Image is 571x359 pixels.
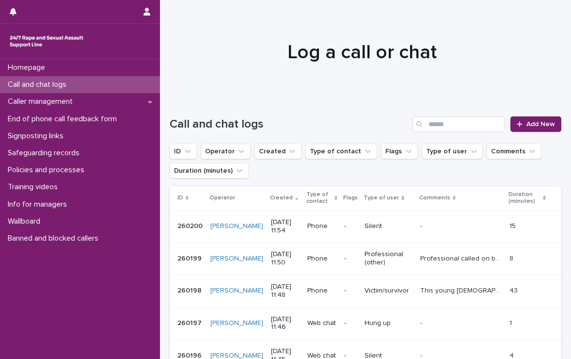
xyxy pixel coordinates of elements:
[177,285,204,295] p: 260198
[170,41,554,64] h1: Log a call or chat
[364,193,399,203] p: Type of user
[4,148,87,158] p: Safeguarding records
[254,144,301,159] button: Created
[170,275,561,307] tr: 260198260198 [PERSON_NAME] [DATE] 11:48Phone-Victim/survivorThis young [DEMOGRAPHIC_DATA] had a t...
[365,222,412,230] p: Silent
[271,315,300,332] p: [DATE] 11:46
[271,218,300,235] p: [DATE] 11:54
[209,193,235,203] p: Operator
[343,193,358,203] p: Flags
[420,253,504,263] p: Professional called on behalf of a survivor who is currently sectioned under the mental health ac...
[365,287,412,295] p: Victim/survivor
[344,319,357,327] p: -
[509,317,514,327] p: 1
[170,163,249,179] button: Duration (minutes)
[4,80,74,89] p: Call and chat logs
[307,287,337,295] p: Phone
[270,193,293,203] p: Created
[170,117,409,131] h1: Call and chat logs
[4,114,125,124] p: End of phone call feedback form
[170,307,561,340] tr: 260197260197 [PERSON_NAME] [DATE] 11:46Web chat-Hung up-- 11
[210,255,263,263] a: [PERSON_NAME]
[4,234,106,243] p: Banned and blocked callers
[526,121,555,128] span: Add New
[177,317,204,327] p: 260197
[210,287,263,295] a: [PERSON_NAME]
[170,243,561,275] tr: 260199260199 [PERSON_NAME] [DATE] 11:50Phone-Professional (other)Professional called on behalf of...
[344,222,357,230] p: -
[509,220,518,230] p: 15
[271,283,300,299] p: [DATE] 11:48
[508,189,540,207] p: Duration (minutes)
[271,250,300,267] p: [DATE] 11:50
[422,144,483,159] button: Type of user
[4,131,71,141] p: Signposting links
[307,255,337,263] p: Phone
[420,285,504,295] p: This young lady had a tough time in her past with her partner, who had taken advantage of her. No...
[305,144,377,159] button: Type of contact
[177,220,205,230] p: 260200
[307,319,337,327] p: Web chat
[201,144,251,159] button: Operator
[420,220,424,230] p: -
[487,144,541,159] button: Comments
[412,116,505,132] input: Search
[510,116,561,132] a: Add New
[419,193,450,203] p: Comments
[365,250,412,267] p: Professional (other)
[210,222,263,230] a: [PERSON_NAME]
[344,287,357,295] p: -
[4,200,75,209] p: Info for managers
[344,255,357,263] p: -
[210,319,263,327] a: [PERSON_NAME]
[306,189,332,207] p: Type of contact
[509,285,520,295] p: 43
[509,253,515,263] p: 8
[4,97,80,106] p: Caller management
[8,32,85,51] img: rhQMoQhaT3yELyF149Cw
[307,222,337,230] p: Phone
[177,193,183,203] p: ID
[4,63,53,72] p: Homepage
[381,144,418,159] button: Flags
[177,253,204,263] p: 260199
[170,210,561,243] tr: 260200260200 [PERSON_NAME] [DATE] 11:54Phone-Silent-- 1515
[4,217,48,226] p: Wallboard
[420,317,424,327] p: -
[365,319,412,327] p: Hung up
[170,144,197,159] button: ID
[4,165,92,175] p: Policies and processes
[4,182,65,192] p: Training videos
